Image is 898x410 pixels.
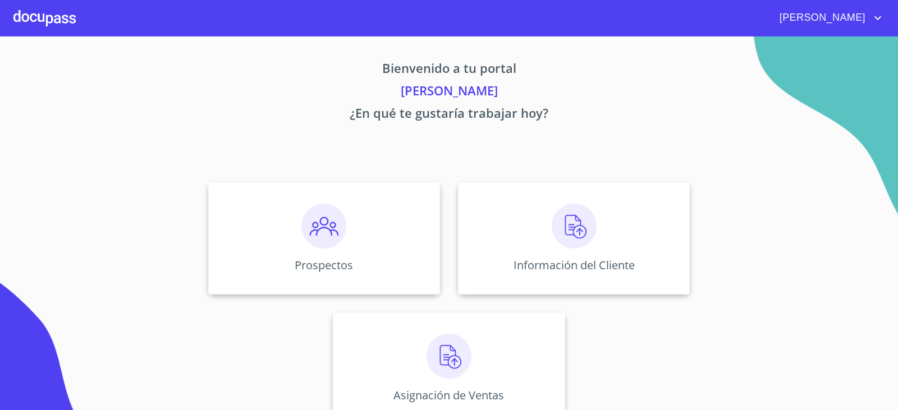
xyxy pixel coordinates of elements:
[514,257,635,273] p: Información del Cliente
[771,9,885,27] button: account of current user
[103,81,795,104] p: [PERSON_NAME]
[393,388,504,403] p: Asignación de Ventas
[301,204,346,248] img: prospectos.png
[771,9,871,27] span: [PERSON_NAME]
[427,334,471,379] img: carga.png
[103,104,795,126] p: ¿En qué te gustaría trabajar hoy?
[295,257,353,273] p: Prospectos
[552,204,597,248] img: carga.png
[103,59,795,81] p: Bienvenido a tu portal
